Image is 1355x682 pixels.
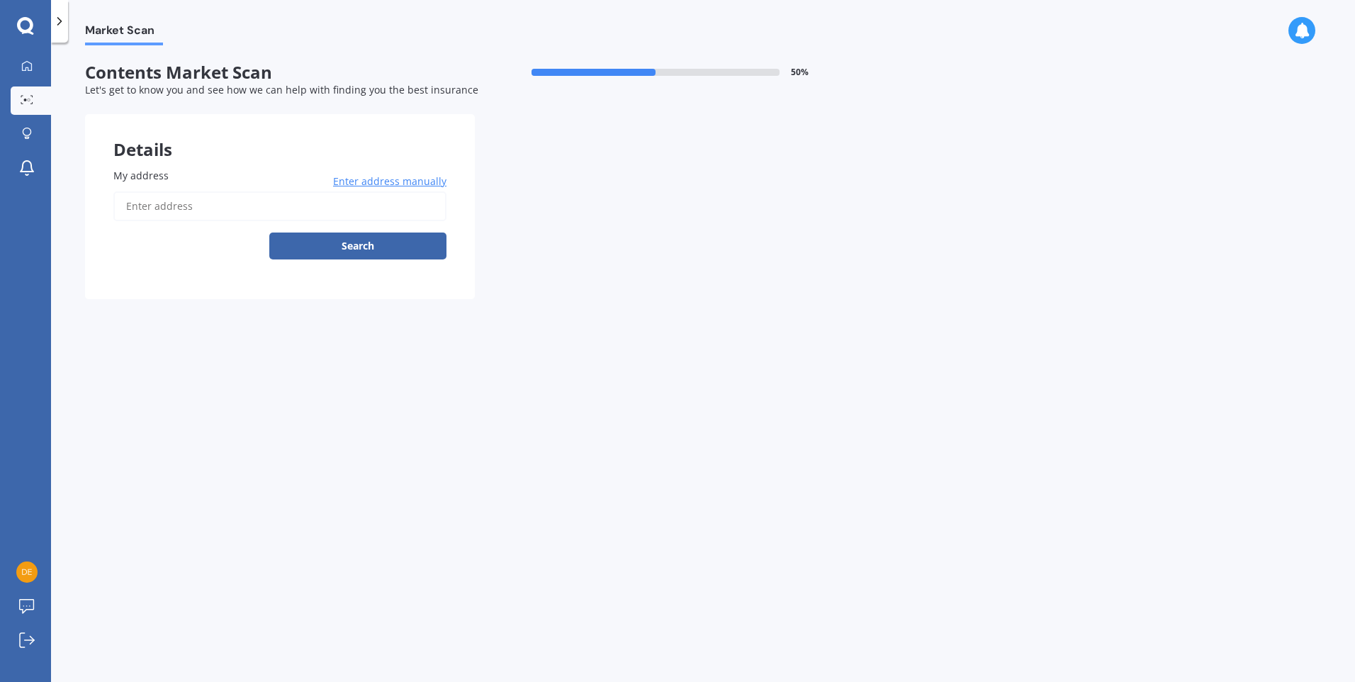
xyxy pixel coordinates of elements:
[269,233,446,259] button: Search
[113,191,446,221] input: Enter address
[791,67,809,77] span: 50 %
[85,114,475,157] div: Details
[85,62,475,83] span: Contents Market Scan
[16,561,38,583] img: d33d3b6ac8c0e1e3456b5a963e44bfde
[85,23,163,43] span: Market Scan
[333,174,446,189] span: Enter address manually
[85,83,478,96] span: Let's get to know you and see how we can help with finding you the best insurance
[113,169,169,182] span: My address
